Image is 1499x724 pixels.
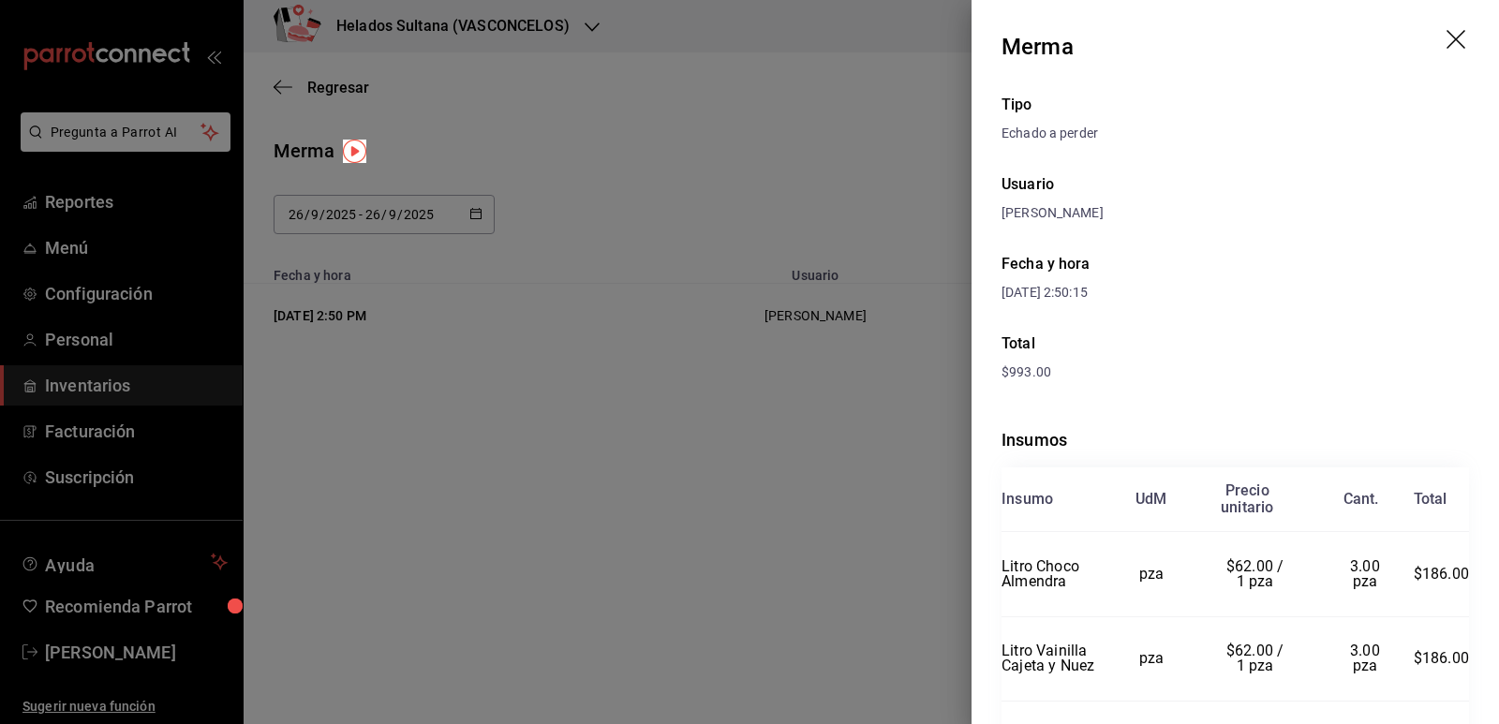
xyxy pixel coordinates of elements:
span: 3.00 pza [1350,557,1384,590]
td: Litro Vainilla Cajeta y Nuez [1002,616,1108,702]
div: Echado a perder [1002,124,1469,143]
span: 3.00 pza [1350,642,1384,674]
div: [DATE] 2:50:15 [1002,283,1469,303]
span: $62.00 / 1 pza [1226,557,1288,590]
div: UdM [1135,491,1167,508]
div: Cant. [1343,491,1379,508]
td: pza [1108,616,1194,702]
td: pza [1108,532,1194,617]
img: Tooltip marker [343,140,366,163]
span: $993.00 [1002,364,1051,379]
div: Total [1002,332,1469,355]
button: drag [1447,30,1469,52]
span: $186.00 [1414,565,1469,583]
div: [PERSON_NAME] [1002,203,1469,223]
div: Precio unitario [1221,482,1273,516]
span: $62.00 / 1 pza [1226,642,1288,674]
div: Fecha y hora [1002,253,1469,275]
td: Litro Choco Almendra [1002,532,1108,617]
span: $186.00 [1414,649,1469,667]
div: Insumos [1002,427,1469,452]
div: Total [1414,491,1447,508]
div: Insumo [1002,491,1053,508]
div: Usuario [1002,173,1469,196]
div: Tipo [1002,94,1469,116]
div: Merma [1002,30,1074,64]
